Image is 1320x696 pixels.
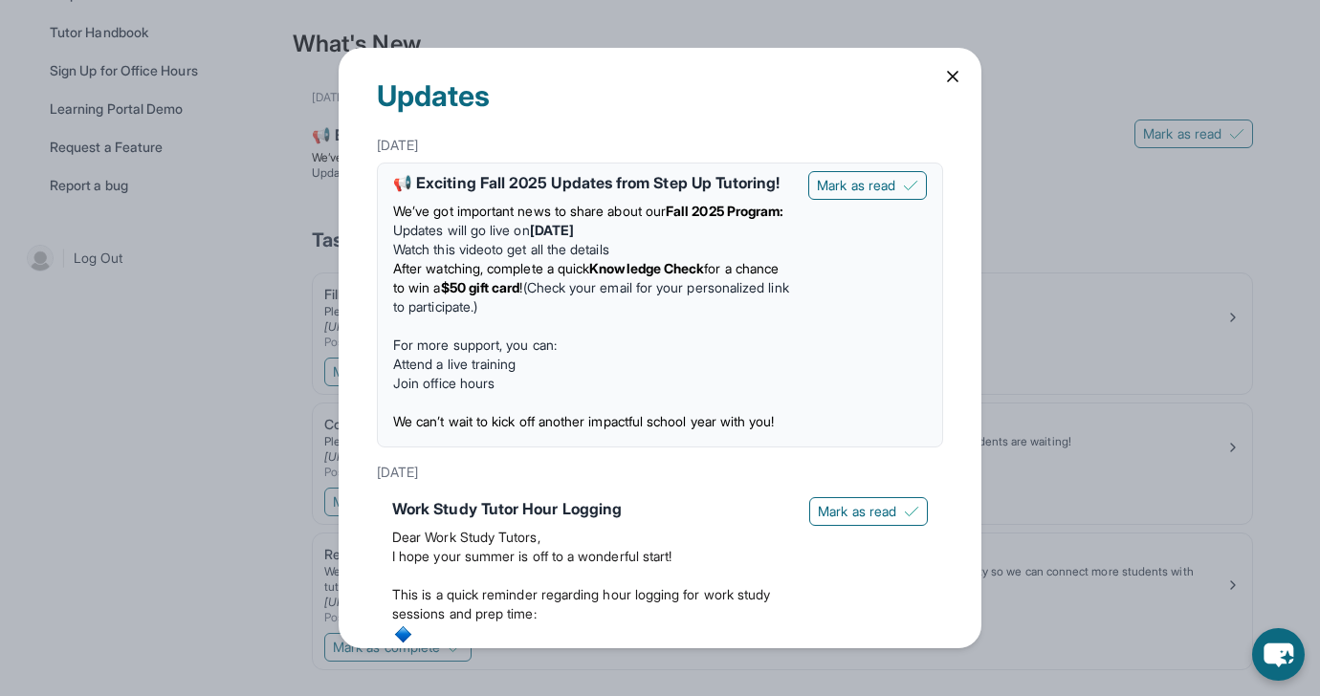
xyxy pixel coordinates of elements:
li: to get all the details [393,240,793,259]
strong: Fall 2025 Program: [666,203,783,219]
span: We can’t wait to kick off another impactful school year with you! [393,413,775,429]
span: ! [519,279,522,295]
a: Watch this video [393,241,492,257]
strong: Knowledge Check [589,260,704,276]
div: Work Study Tutor Hour Logging [392,497,794,520]
div: [DATE] [377,128,943,163]
p: For more support, you can: [393,336,793,355]
img: Mark as read [903,178,918,193]
a: Join office hours [393,375,495,391]
span: This is a quick reminder regarding hour logging for work study sessions and prep time: [392,586,770,621]
span: I hope your summer is off to a wonderful start! [392,548,671,564]
button: Mark as read [809,497,928,526]
li: (Check your email for your personalized link to participate.) [393,259,793,316]
strong: [DATE] [530,222,574,238]
button: Mark as read [808,171,927,200]
span: Mark as read [817,176,895,195]
button: chat-button [1252,628,1305,681]
span: After watching, complete a quick [393,260,589,276]
div: Updates [377,48,943,128]
span: Dear Work Study Tutors, [392,529,540,545]
span: We’ve got important news to share about our [393,203,666,219]
div: 📢 Exciting Fall 2025 Updates from Step Up Tutoring! [393,171,793,194]
img: :small_blue_diamond: [392,623,414,645]
span: Mark as read [818,502,896,521]
li: Updates will go live on [393,221,793,240]
span: : [476,646,479,663]
div: [DATE] [377,455,943,489]
a: Attend a live training [393,356,517,372]
strong: Session Time [392,646,476,663]
img: Mark as read [904,504,919,519]
strong: $50 gift card [441,279,520,295]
